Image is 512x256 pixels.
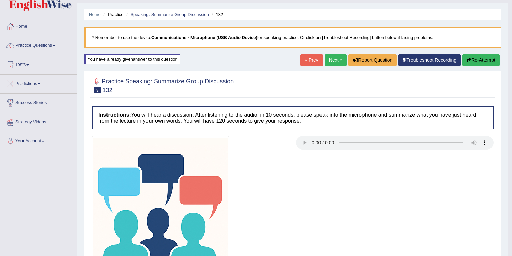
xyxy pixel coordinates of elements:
a: Your Account [0,132,77,149]
div: You have already given answer to this question [84,54,180,64]
button: Report Question [348,54,397,66]
a: Tests [0,55,77,72]
a: Success Stories [0,94,77,111]
li: 132 [210,11,223,18]
a: Next » [325,54,347,66]
span: 3 [94,87,101,93]
a: Troubleshoot Recording [398,54,461,66]
a: Speaking: Summarize Group Discussion [130,12,209,17]
a: Predictions [0,75,77,91]
a: « Prev [300,54,323,66]
b: Instructions: [98,112,131,118]
small: 132 [103,87,112,93]
button: Re-Attempt [462,54,500,66]
h4: You will hear a discussion. After listening to the audio, in 10 seconds, please speak into the mi... [92,106,494,129]
h2: Practice Speaking: Summarize Group Discussion [92,77,234,93]
a: Practice Questions [0,36,77,53]
b: Communications - Microphone (USB Audio Device) [151,35,257,40]
a: Home [89,12,101,17]
blockquote: * Remember to use the device for speaking practice. Or click on [Troubleshoot Recording] button b... [84,27,501,48]
li: Practice [102,11,123,18]
a: Home [0,17,77,34]
a: Strategy Videos [0,113,77,130]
